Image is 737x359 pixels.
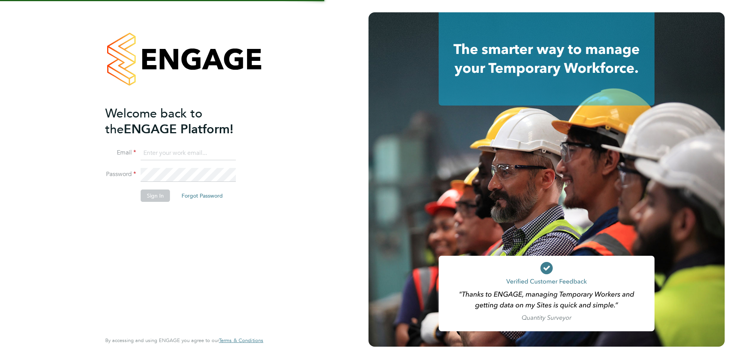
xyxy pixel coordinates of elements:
[141,146,236,160] input: Enter your work email...
[105,149,136,157] label: Email
[141,190,170,202] button: Sign In
[175,190,229,202] button: Forgot Password
[219,337,263,344] a: Terms & Conditions
[105,106,202,137] span: Welcome back to the
[105,337,263,344] span: By accessing and using ENGAGE you agree to our
[105,170,136,178] label: Password
[105,106,256,137] h2: ENGAGE Platform!
[219,337,263,344] span: Terms & Conditions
